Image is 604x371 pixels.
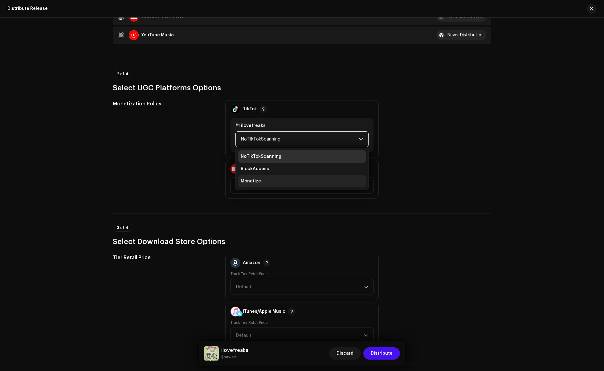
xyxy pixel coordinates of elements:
[241,178,261,184] span: Monetize
[337,347,353,360] span: Discard
[243,260,260,265] div: Amazon
[363,347,400,360] button: Distribute
[7,6,48,11] div: Distribute Release
[329,347,361,360] button: Discard
[364,328,368,343] div: dropdown trigger
[238,150,366,163] li: NoTikTokScanning
[236,284,251,289] span: Default
[117,72,128,76] span: 2 of 4
[204,346,219,361] img: 26a74f81-ab5a-40e1-8149-5410d02510f1
[238,163,366,175] li: BlockAccess
[141,33,174,37] div: YouTube Music
[364,279,368,295] div: dropdown trigger
[235,123,369,129] div: #1 ilovefreaks
[231,320,267,325] label: Track Tier Retail Price
[231,271,267,276] label: Track Tier Retail Price
[117,226,128,230] span: 3 of 4
[113,100,215,108] h5: Monetization Policy
[241,153,281,160] span: NoTikTokScanning
[243,309,285,314] div: iTunes/Apple Music
[371,347,393,360] span: Distribute
[359,132,363,147] div: dropdown trigger
[221,354,248,360] small: ilovefreaks
[236,333,251,338] span: Default
[113,83,491,93] h3: Select UGC Platforms Options
[236,279,364,295] span: Default
[238,175,366,187] li: Monetize
[236,328,364,343] span: Default
[241,132,359,147] span: NoTikTokScanning
[241,166,269,172] span: BlockAccess
[113,254,215,261] h5: Tier Retail Price
[243,107,257,112] div: TikTok
[236,148,368,190] ul: Option List
[447,33,483,37] div: Never Distributed
[221,347,248,354] h5: ilovefreaks
[113,237,491,247] h3: Select Download Store Options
